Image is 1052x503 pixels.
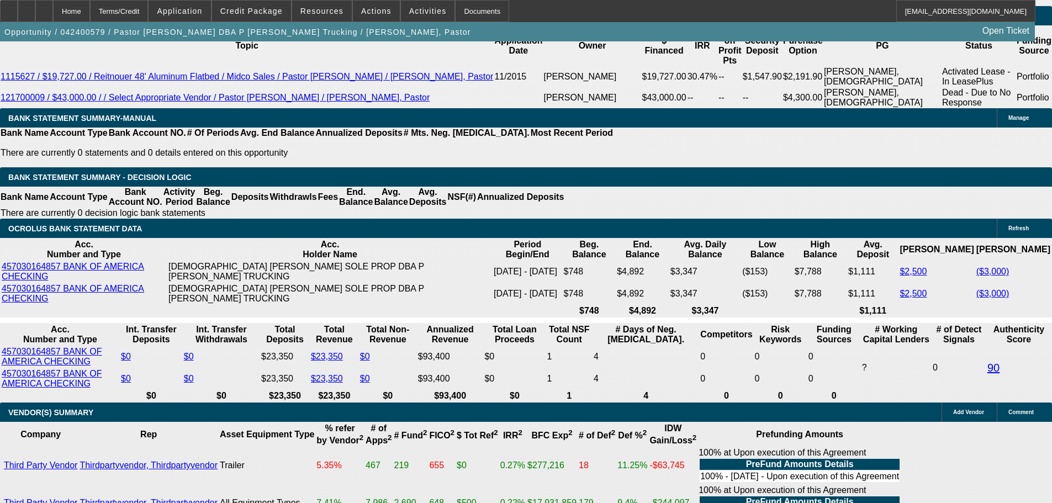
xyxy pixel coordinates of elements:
b: # Fund [394,431,427,440]
th: [PERSON_NAME] [976,239,1051,260]
th: # of Detect Signals [932,324,986,345]
sup: 2 [360,433,363,442]
td: Trailer [219,447,315,484]
td: [DEMOGRAPHIC_DATA] [PERSON_NAME] SOLE PROP DBA P [PERSON_NAME] TRUCKING [168,283,492,304]
b: BFC Exp [532,431,573,440]
th: # Mts. Neg. [MEDICAL_DATA]. [403,128,530,139]
sup: 2 [568,428,572,437]
div: 100% at Upon execution of this Agreement [699,448,901,483]
td: [PERSON_NAME] [543,87,641,108]
button: Activities [401,1,455,22]
span: Resources [300,7,343,15]
p: There are currently 0 statements and 0 details entered on this opportunity [1,148,613,158]
td: 1 [546,346,591,367]
b: Rep [140,430,157,439]
td: 5.35% [316,447,364,484]
td: 11/2015 [494,66,543,87]
a: 457030164857 BANK OF AMERICA CHECKING [2,369,102,388]
td: -- [718,66,742,87]
td: -- [718,87,742,108]
a: $2,500 [900,267,927,276]
a: $0 [121,352,131,361]
a: 90 [987,362,1000,374]
td: $748 [563,283,616,304]
td: $43,000.00 [642,87,687,108]
th: Period Begin/End [493,239,562,260]
td: $277,216 [527,447,577,484]
th: $4,892 [616,305,669,316]
th: $748 [563,305,616,316]
span: Actions [361,7,392,15]
b: Def % [618,431,647,440]
b: Company [20,430,61,439]
td: [DEMOGRAPHIC_DATA] [PERSON_NAME] SOLE PROP DBA P [PERSON_NAME] TRUCKING [168,261,492,282]
th: Fees [318,187,339,208]
b: $ Tot Ref [457,431,498,440]
th: Int. Transfer Deposits [120,324,182,345]
a: $0 [184,352,194,361]
th: $23,350 [310,390,358,401]
span: VENDOR(S) SUMMARY [8,408,93,417]
button: Credit Package [212,1,291,22]
th: Funding Source [1016,25,1052,66]
th: Total Loan Proceeds [484,324,545,345]
a: 1115627 / $19,727.00 / Reitnouer 48' Aluminum Flatbed / Midco Sales / Pastor [PERSON_NAME] / [PER... [1,72,493,81]
td: 655 [429,447,455,484]
th: Avg. End Balance [240,128,315,139]
b: # of Apps [366,423,392,445]
a: $0 [360,352,370,361]
td: $1,547.90 [742,66,783,87]
sup: 2 [423,428,427,437]
th: Application Date [494,25,543,66]
th: $23,350 [261,390,309,401]
td: [DATE] - [DATE] [493,283,562,304]
a: $2,500 [900,289,927,298]
span: Manage [1008,115,1029,121]
span: OCROLUS BANK STATEMENT DATA [8,224,142,233]
span: Bank Statement Summary - Decision Logic [8,173,192,182]
th: Acc. Holder Name [168,239,492,260]
td: 1 [546,368,591,389]
a: Open Ticket [978,22,1034,40]
td: [PERSON_NAME] [543,66,641,87]
a: $23,350 [311,352,343,361]
a: $0 [184,374,194,383]
th: Annualized Deposits [477,187,564,208]
sup: 2 [518,428,522,437]
th: Funding Sources [808,324,860,345]
td: $3,347 [670,261,741,282]
th: Status [942,25,1016,66]
td: $0 [484,368,545,389]
span: Credit Package [220,7,283,15]
th: One-off Profit Pts [718,25,742,66]
th: $3,347 [670,305,741,316]
td: [DATE] - [DATE] [493,261,562,282]
th: Acc. Number and Type [1,239,167,260]
th: Security Deposit [742,25,783,66]
sup: 2 [692,433,696,442]
td: 18 [578,447,616,484]
th: NSF(#) [447,187,477,208]
td: $7,788 [794,261,847,282]
td: 4 [593,346,699,367]
b: # of Def [579,431,615,440]
span: Application [157,7,202,15]
td: [PERSON_NAME], [DEMOGRAPHIC_DATA] [823,87,942,108]
td: 0 [754,346,807,367]
a: $23,350 [311,374,343,383]
th: Avg. Balance [373,187,408,208]
div: $93,400 [418,352,483,362]
th: 0 [754,390,807,401]
span: Refresh to pull Number of Working Capital Lenders [862,363,867,372]
td: 0 [808,368,860,389]
th: 0 [700,390,753,401]
a: ($3,000) [976,289,1009,298]
th: $0 [484,390,545,401]
a: 121700009 / $43,000.00 / / Select Appropriate Vendor / Pastor [PERSON_NAME] / [PERSON_NAME], Pastor [1,93,430,102]
td: $0 [456,447,499,484]
td: 4 [593,368,699,389]
span: Activities [409,7,447,15]
a: 457030164857 BANK OF AMERICA CHECKING [2,347,102,366]
b: IRR [503,431,522,440]
b: IDW Gain/Loss [649,423,696,445]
